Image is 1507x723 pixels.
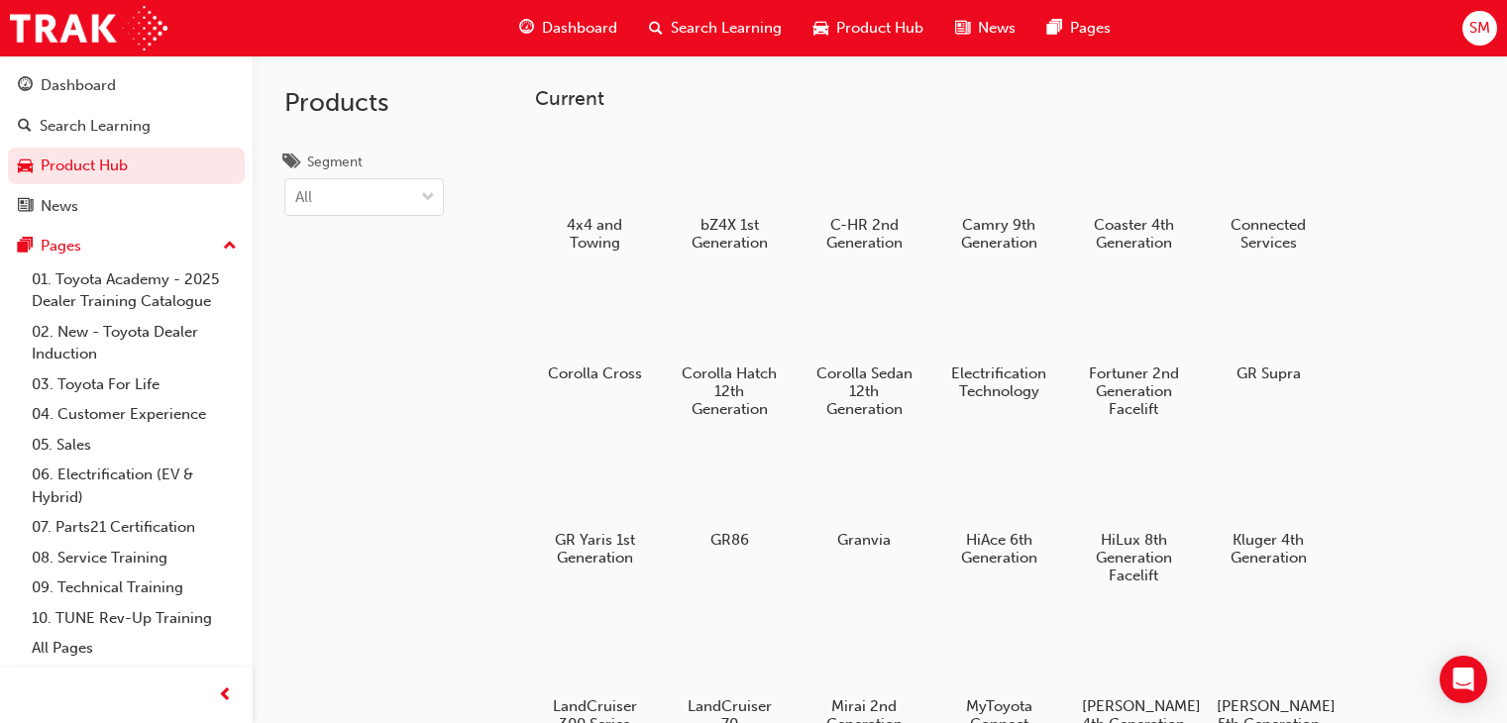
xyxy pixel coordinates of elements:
a: Electrification Technology [939,274,1058,407]
a: GR Supra [1209,274,1328,389]
span: search-icon [649,16,663,41]
span: pages-icon [1047,16,1062,41]
h5: GR86 [678,531,782,549]
a: GR Yaris 1st Generation [535,441,654,573]
a: 08. Service Training [24,543,245,573]
a: 10. TUNE Rev-Up Training [24,603,245,634]
button: Pages [8,228,245,264]
h5: bZ4X 1st Generation [678,216,782,252]
a: Coaster 4th Generation [1074,126,1193,258]
a: Search Learning [8,108,245,145]
h5: Corolla Sedan 12th Generation [812,364,916,418]
span: pages-icon [18,238,33,256]
h5: Camry 9th Generation [947,216,1051,252]
a: 4x4 and Towing [535,126,654,258]
div: All [295,186,312,209]
h5: GR Yaris 1st Generation [543,531,647,567]
span: down-icon [421,185,435,211]
a: 02. New - Toyota Dealer Induction [24,317,245,369]
h5: Fortuner 2nd Generation Facelift [1082,364,1186,418]
a: 09. Technical Training [24,572,245,603]
button: DashboardSearch LearningProduct HubNews [8,63,245,228]
span: guage-icon [519,16,534,41]
a: Corolla Hatch 12th Generation [670,274,789,425]
h5: 4x4 and Towing [543,216,647,252]
a: news-iconNews [939,8,1031,49]
h5: Kluger 4th Generation [1217,531,1321,567]
a: bZ4X 1st Generation [670,126,789,258]
button: SM [1462,11,1497,46]
a: HiAce 6th Generation [939,441,1058,573]
h5: HiLux 8th Generation Facelift [1082,531,1186,584]
span: news-icon [18,198,33,216]
a: Dashboard [8,67,245,104]
a: search-iconSearch Learning [633,8,798,49]
span: tags-icon [284,155,299,172]
span: News [978,17,1016,40]
span: Pages [1070,17,1111,40]
a: 01. Toyota Academy - 2025 Dealer Training Catalogue [24,264,245,317]
span: Search Learning [671,17,782,40]
a: News [8,188,245,225]
div: Search Learning [40,115,151,138]
a: Granvia [805,441,923,556]
h5: Coaster 4th Generation [1082,216,1186,252]
span: Dashboard [542,17,617,40]
a: Connected Services [1209,126,1328,258]
div: Pages [41,235,81,258]
img: Trak [10,6,167,51]
a: car-iconProduct Hub [798,8,939,49]
h5: GR Supra [1217,364,1321,382]
a: 04. Customer Experience [24,399,245,430]
div: Segment [307,153,363,172]
h5: Electrification Technology [947,364,1051,400]
a: Camry 9th Generation [939,126,1058,258]
a: 03. Toyota For Life [24,369,245,400]
div: Dashboard [41,74,116,97]
span: SM [1469,17,1490,40]
h5: Connected Services [1217,216,1321,252]
a: guage-iconDashboard [503,8,633,49]
span: up-icon [223,234,237,259]
span: car-icon [18,157,33,175]
h3: Current [535,87,1475,110]
a: GR86 [670,441,789,556]
span: Product Hub [836,17,923,40]
h2: Products [284,87,444,119]
h5: Corolla Cross [543,364,647,382]
a: C-HR 2nd Generation [805,126,923,258]
a: 05. Sales [24,430,245,461]
a: All Pages [24,633,245,664]
a: HiLux 8th Generation Facelift [1074,441,1193,591]
a: Fortuner 2nd Generation Facelift [1074,274,1193,425]
h5: Granvia [812,531,916,549]
h5: Corolla Hatch 12th Generation [678,364,782,418]
span: search-icon [18,118,32,136]
div: News [41,195,78,218]
a: 07. Parts21 Certification [24,512,245,543]
a: Product Hub [8,148,245,184]
div: Open Intercom Messenger [1440,656,1487,703]
span: car-icon [813,16,828,41]
a: Corolla Sedan 12th Generation [805,274,923,425]
a: Corolla Cross [535,274,654,389]
span: news-icon [955,16,970,41]
a: Kluger 4th Generation [1209,441,1328,573]
h5: C-HR 2nd Generation [812,216,916,252]
span: prev-icon [218,683,233,708]
a: pages-iconPages [1031,8,1127,49]
span: guage-icon [18,77,33,95]
a: 06. Electrification (EV & Hybrid) [24,460,245,512]
h5: HiAce 6th Generation [947,531,1051,567]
